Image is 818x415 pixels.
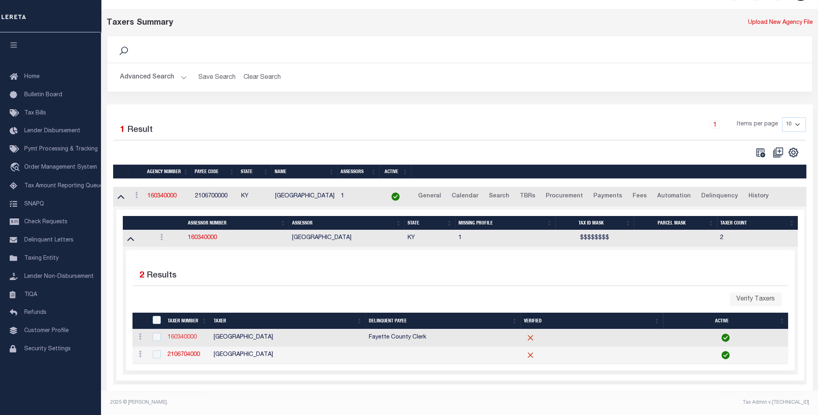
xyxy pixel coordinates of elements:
[337,165,379,179] th: Assessors: activate to sort column ascending
[10,163,23,173] i: travel_explore
[193,70,240,85] button: Save Search
[147,269,177,282] label: Results
[120,70,187,85] button: Advanced Search
[717,230,798,247] td: 2
[24,165,97,170] span: Order Management System
[185,216,289,230] th: Assessor Number: activate to sort column ascending
[240,70,284,85] button: Clear Search
[466,399,809,406] div: Tax Admin v.[TECHNICAL_ID]
[698,190,742,203] a: Delinquency
[736,296,775,303] span: Verify Taxers
[24,92,62,98] span: Bulletin Board
[24,201,44,207] span: SNAPQ
[24,128,80,134] span: Lender Disbursement
[24,274,94,279] span: Lender Non-Disbursement
[634,216,717,230] th: Parcel Mask: activate to sort column ascending
[654,190,694,203] a: Automation
[24,346,71,352] span: Security Settings
[104,399,460,406] div: 2025 © [PERSON_NAME].
[663,313,788,329] th: Active: activate to sort column ascending
[338,187,380,207] td: 1
[24,183,103,189] span: Tax Amount Reporting Queue
[521,313,663,329] th: Verified: activate to sort column ascending
[144,165,191,179] th: Agency Number: activate to sort column ascending
[192,187,238,207] td: 2106700000
[748,19,813,28] a: Upload New Agency File
[107,17,633,29] div: Taxers Summary
[24,74,40,80] span: Home
[289,216,404,230] th: Assessor: activate to sort column ascending
[721,351,730,359] img: check-icon-green.svg
[188,235,217,241] a: 160340000
[238,187,272,207] td: KY
[455,230,555,247] td: 1
[24,237,74,243] span: Delinquent Letters
[745,190,772,203] a: History
[24,146,98,152] span: Pymt Processing & Tracking
[120,126,125,134] span: 1
[414,190,445,203] a: General
[210,313,366,329] th: Taxer: activate to sort column ascending
[580,235,609,241] span: $$$$$$$$
[24,310,46,315] span: Refunds
[24,328,69,334] span: Customer Profile
[448,190,482,203] a: Calendar
[147,193,177,199] a: 160340000
[366,329,521,347] td: Fayette County Clerk
[24,110,46,116] span: Tax Bills
[516,190,539,203] a: TBRs
[168,352,200,358] a: 2106704000
[289,230,404,247] td: [GEOGRAPHIC_DATA]
[164,313,210,329] th: Taxer Number: activate to sort column ascending
[404,216,455,230] th: State: activate to sort column ascending
[238,165,271,179] th: State: activate to sort column ascending
[272,187,338,207] td: [GEOGRAPHIC_DATA]
[629,190,650,203] a: Fees
[590,190,626,203] a: Payments
[366,313,521,329] th: Delinquent Payee: activate to sort column ascending
[721,334,730,342] img: check-icon-green.svg
[210,329,366,347] td: [GEOGRAPHIC_DATA]
[730,292,782,306] button: Verify Taxers
[455,216,555,230] th: Missing Profile: activate to sort column ascending
[24,292,37,297] span: TIQA
[139,271,144,280] span: 2
[404,230,455,247] td: KY
[271,165,337,179] th: Name: activate to sort column ascending
[24,256,59,261] span: Taxing Entity
[391,193,400,201] img: check-icon-green.svg
[717,216,798,230] th: Taxer Count: activate to sort column ascending
[737,120,778,129] span: Items per page
[168,335,197,340] a: 160340000
[485,190,513,203] a: Search
[411,165,806,179] th: &nbsp;
[711,120,719,129] a: 1
[191,165,238,179] th: Payee Code: activate to sort column ascending
[542,190,587,203] a: Procurement
[210,347,366,364] td: [GEOGRAPHIC_DATA]
[127,124,153,137] label: Result
[379,165,411,179] th: Active: activate to sort column ascending
[24,219,67,225] span: Check Requests
[555,216,634,230] th: Tax ID Mask: activate to sort column ascending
